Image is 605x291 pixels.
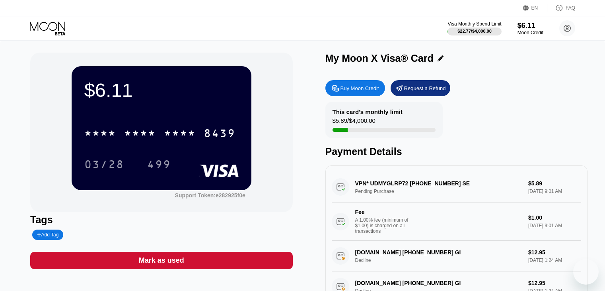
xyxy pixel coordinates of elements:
div: 8439 [204,128,235,141]
iframe: Button to launch messaging window [573,259,599,285]
div: Tags [30,214,292,226]
div: Mark as used [30,252,292,269]
div: 03/28 [84,159,124,172]
div: $6.11 [517,22,543,30]
div: Visa Monthly Spend Limit$22.77/$4,000.00 [447,21,501,35]
div: Mark as used [139,256,184,265]
div: EN [531,5,538,11]
div: $22.77 / $4,000.00 [457,29,492,33]
div: $5.89 / $4,000.00 [333,117,375,128]
div: $6.11 [84,79,239,101]
div: Add Tag [37,232,58,238]
div: $6.11Moon Credit [517,22,543,35]
div: 03/28 [78,154,130,174]
div: Moon Credit [517,30,543,35]
div: EN [523,4,547,12]
div: 499 [147,159,171,172]
div: [DATE] 9:01 AM [528,223,581,228]
div: Support Token: e282925f0e [175,192,245,199]
div: Request a Refund [391,80,450,96]
div: Payment Details [325,146,587,157]
div: Request a Refund [404,85,446,92]
div: Buy Moon Credit [325,80,385,96]
div: Buy Moon Credit [340,85,379,92]
div: $1.00 [528,214,581,221]
div: Visa Monthly Spend Limit [447,21,501,27]
div: FeeA 1.00% fee (minimum of $1.00) is charged on all transactions$1.00[DATE] 9:01 AM [332,203,581,241]
div: FAQ [547,4,575,12]
div: Support Token:e282925f0e [175,192,245,199]
div: Fee [355,209,411,215]
div: My Moon X Visa® Card [325,53,434,64]
div: A 1.00% fee (minimum of $1.00) is charged on all transactions [355,217,415,234]
div: Add Tag [32,230,63,240]
div: FAQ [566,5,575,11]
div: 499 [141,154,177,174]
div: This card’s monthly limit [333,108,403,115]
